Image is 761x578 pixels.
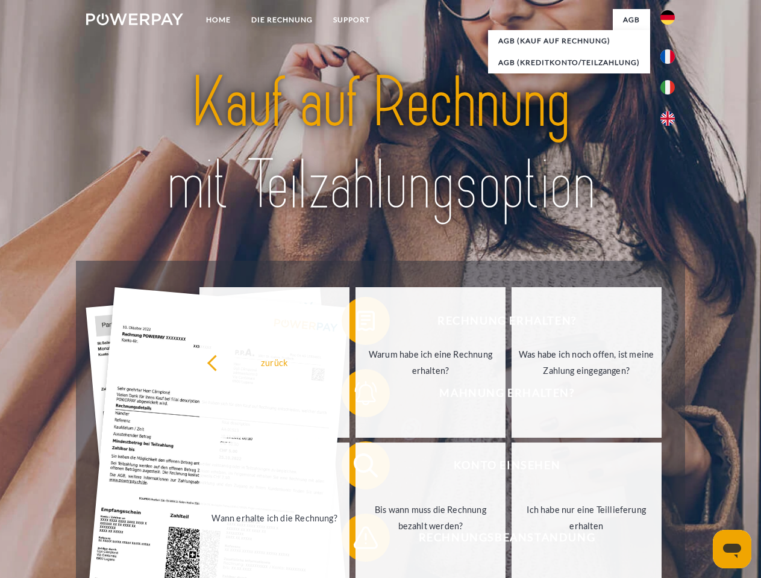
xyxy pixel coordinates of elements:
a: SUPPORT [323,9,380,31]
a: DIE RECHNUNG [241,9,323,31]
img: fr [660,49,675,64]
div: Wann erhalte ich die Rechnung? [207,509,342,526]
div: zurück [207,354,342,370]
img: en [660,111,675,126]
div: Warum habe ich eine Rechnung erhalten? [363,346,498,379]
div: Bis wann muss die Rechnung bezahlt werden? [363,502,498,534]
iframe: Schaltfläche zum Öffnen des Messaging-Fensters [713,530,751,568]
div: Ich habe nur eine Teillieferung erhalten [519,502,654,534]
div: Was habe ich noch offen, ist meine Zahlung eingegangen? [519,346,654,379]
a: AGB (Kreditkonto/Teilzahlung) [488,52,650,73]
a: AGB (Kauf auf Rechnung) [488,30,650,52]
a: Was habe ich noch offen, ist meine Zahlung eingegangen? [512,287,662,438]
img: de [660,10,675,25]
img: logo-powerpay-white.svg [86,13,183,25]
img: title-powerpay_de.svg [115,58,646,231]
a: agb [613,9,650,31]
img: it [660,80,675,95]
a: Home [196,9,241,31]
